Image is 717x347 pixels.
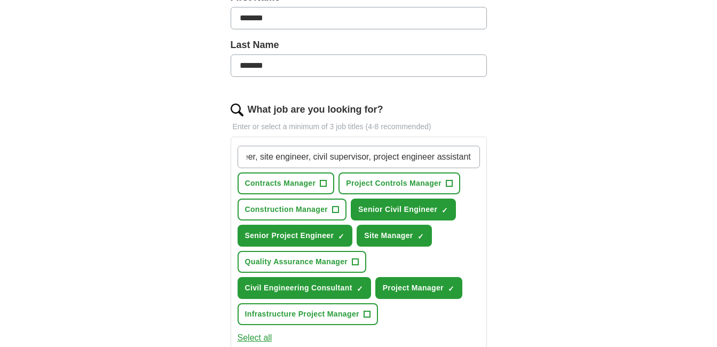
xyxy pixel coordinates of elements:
label: What job are you looking for? [248,102,383,117]
span: ✓ [357,285,363,293]
span: Senior Civil Engineer [358,204,437,215]
span: Construction Manager [245,204,328,215]
span: Project Controls Manager [346,178,442,189]
p: Enter or select a minimum of 3 job titles (4-8 recommended) [231,121,487,132]
button: Site Manager✓ [357,225,431,247]
span: Civil Engineering Consultant [245,282,352,294]
img: search.png [231,104,243,116]
span: ✓ [417,232,424,241]
button: Senior Civil Engineer✓ [351,199,456,220]
input: Type a job title and press enter [238,146,480,168]
span: Contracts Manager [245,178,316,189]
span: Quality Assurance Manager [245,256,348,267]
button: Senior Project Engineer✓ [238,225,353,247]
button: Civil Engineering Consultant✓ [238,277,371,299]
span: Site Manager [364,230,413,241]
button: Infrastructure Project Manager [238,303,378,325]
label: Last Name [231,38,487,52]
span: ✓ [442,206,448,215]
button: Select all [238,332,272,344]
button: Contracts Manager [238,172,335,194]
button: Project Controls Manager [338,172,460,194]
span: ✓ [338,232,344,241]
span: ✓ [448,285,454,293]
button: Project Manager✓ [375,277,462,299]
span: Project Manager [383,282,444,294]
button: Construction Manager [238,199,347,220]
button: Quality Assurance Manager [238,251,367,273]
span: Senior Project Engineer [245,230,334,241]
span: Infrastructure Project Manager [245,309,359,320]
